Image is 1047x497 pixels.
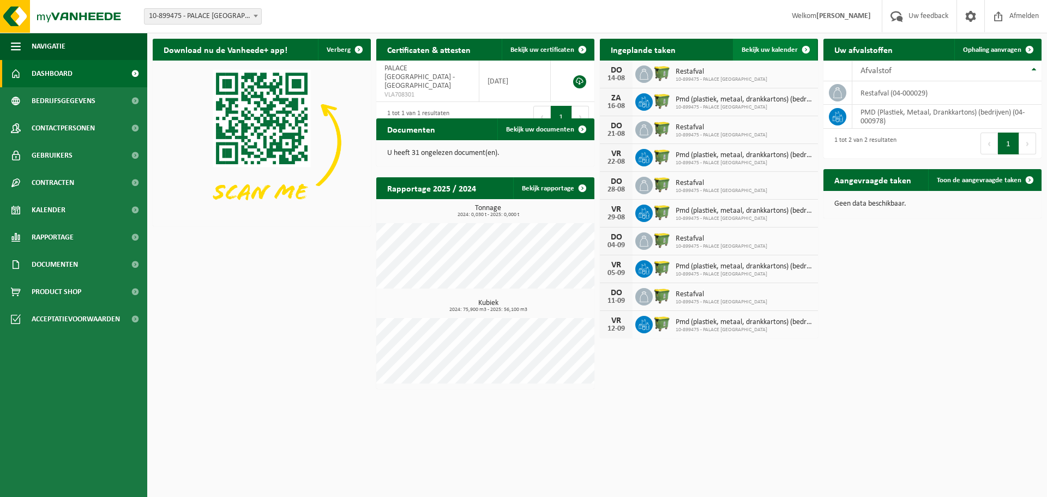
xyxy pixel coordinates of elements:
[572,106,589,128] button: Next
[32,251,78,278] span: Documenten
[998,133,1019,154] button: 1
[32,196,65,224] span: Kalender
[605,122,627,130] div: DO
[32,224,74,251] span: Rapportage
[384,91,471,99] span: VLA708301
[513,177,593,199] a: Bekijk rapportage
[479,61,551,102] td: [DATE]
[963,46,1021,53] span: Ophaling aanvragen
[382,105,449,129] div: 1 tot 1 van 1 resultaten
[676,271,813,278] span: 10-899475 - PALACE [GEOGRAPHIC_DATA]
[676,104,813,111] span: 10-899475 - PALACE [GEOGRAPHIC_DATA]
[605,214,627,221] div: 29-08
[32,60,73,87] span: Dashboard
[676,132,767,139] span: 10-899475 - PALACE [GEOGRAPHIC_DATA]
[32,33,65,60] span: Navigatie
[676,123,767,132] span: Restafval
[676,262,813,271] span: Pmd (plastiek, metaal, drankkartons) (bedrijven)
[376,118,446,140] h2: Documenten
[605,158,627,166] div: 22-08
[551,106,572,128] button: 1
[605,325,627,333] div: 12-09
[502,39,593,61] a: Bekijk uw certificaten
[676,76,767,83] span: 10-899475 - PALACE [GEOGRAPHIC_DATA]
[605,297,627,305] div: 11-09
[653,64,671,82] img: WB-1100-HPE-GN-51
[145,9,261,24] span: 10-899475 - PALACE NV - AALST
[676,188,767,194] span: 10-899475 - PALACE [GEOGRAPHIC_DATA]
[653,92,671,110] img: WB-1100-HPE-GN-51
[653,203,671,221] img: WB-1100-HPE-GN-51
[834,200,1031,208] p: Geen data beschikbaar.
[928,169,1040,191] a: Toon de aangevraagde taken
[653,147,671,166] img: WB-1100-HPE-GN-51
[32,142,73,169] span: Gebruikers
[600,39,687,60] h2: Ingeplande taken
[605,130,627,138] div: 21-08
[676,318,813,327] span: Pmd (plastiek, metaal, drankkartons) (bedrijven)
[980,133,998,154] button: Previous
[852,105,1042,129] td: PMD (Plastiek, Metaal, Drankkartons) (bedrijven) (04-000978)
[676,207,813,215] span: Pmd (plastiek, metaal, drankkartons) (bedrijven)
[676,151,813,160] span: Pmd (plastiek, metaal, drankkartons) (bedrijven)
[153,61,371,224] img: Download de VHEPlus App
[861,67,892,75] span: Afvalstof
[605,205,627,214] div: VR
[676,215,813,222] span: 10-899475 - PALACE [GEOGRAPHIC_DATA]
[605,261,627,270] div: VR
[605,270,627,277] div: 05-09
[653,286,671,305] img: WB-1100-HPE-GN-51
[676,243,767,250] span: 10-899475 - PALACE [GEOGRAPHIC_DATA]
[510,46,574,53] span: Bekijk uw certificaten
[318,39,370,61] button: Verberg
[605,66,627,75] div: DO
[605,316,627,325] div: VR
[382,307,594,313] span: 2024: 75,900 m3 - 2025: 56,100 m3
[376,39,482,60] h2: Certificaten & attesten
[153,39,298,60] h2: Download nu de Vanheede+ app!
[742,46,798,53] span: Bekijk uw kalender
[676,235,767,243] span: Restafval
[676,160,813,166] span: 10-899475 - PALACE [GEOGRAPHIC_DATA]
[32,278,81,306] span: Product Shop
[32,87,95,115] span: Bedrijfsgegevens
[32,169,74,196] span: Contracten
[653,119,671,138] img: WB-1100-HPE-GN-51
[829,131,896,155] div: 1 tot 2 van 2 resultaten
[605,177,627,186] div: DO
[382,205,594,218] h3: Tonnage
[676,290,767,299] span: Restafval
[823,39,904,60] h2: Uw afvalstoffen
[382,212,594,218] span: 2024: 0,030 t - 2025: 0,000 t
[605,103,627,110] div: 16-08
[32,306,120,333] span: Acceptatievoorwaarden
[676,68,767,76] span: Restafval
[954,39,1040,61] a: Ophaling aanvragen
[387,149,583,157] p: U heeft 31 ongelezen document(en).
[653,259,671,277] img: WB-1100-HPE-GN-51
[937,177,1021,184] span: Toon de aangevraagde taken
[816,12,871,20] strong: [PERSON_NAME]
[382,300,594,313] h3: Kubiek
[653,175,671,194] img: WB-1100-HPE-GN-51
[144,8,262,25] span: 10-899475 - PALACE NV - AALST
[823,169,922,190] h2: Aangevraagde taken
[676,299,767,306] span: 10-899475 - PALACE [GEOGRAPHIC_DATA]
[605,94,627,103] div: ZA
[605,149,627,158] div: VR
[605,233,627,242] div: DO
[605,186,627,194] div: 28-08
[676,327,813,333] span: 10-899475 - PALACE [GEOGRAPHIC_DATA]
[376,177,487,199] h2: Rapportage 2025 / 2024
[327,46,351,53] span: Verberg
[497,118,593,140] a: Bekijk uw documenten
[506,126,574,133] span: Bekijk uw documenten
[1019,133,1036,154] button: Next
[676,179,767,188] span: Restafval
[733,39,817,61] a: Bekijk uw kalender
[605,289,627,297] div: DO
[676,95,813,104] span: Pmd (plastiek, metaal, drankkartons) (bedrijven)
[605,75,627,82] div: 14-08
[384,64,455,90] span: PALACE [GEOGRAPHIC_DATA] - [GEOGRAPHIC_DATA]
[852,81,1042,105] td: restafval (04-000029)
